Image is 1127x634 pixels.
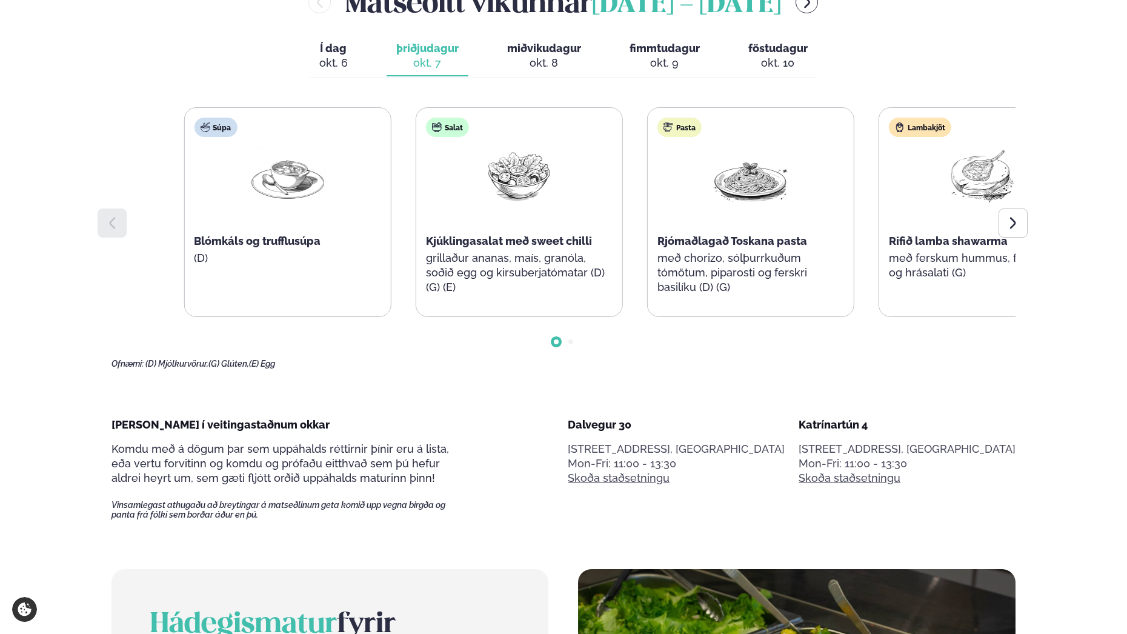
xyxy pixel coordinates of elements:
p: [STREET_ADDRESS], [GEOGRAPHIC_DATA] [799,442,1016,456]
div: Mon-Fri: 11:00 - 13:30 [568,456,785,471]
p: með ferskum hummus, flatbrauði og hrásalati (G) [889,251,1075,280]
p: (D) [194,251,381,265]
div: Dalvegur 30 [568,418,785,432]
span: miðvikudagur [507,42,581,55]
button: miðvikudagur okt. 8 [497,36,591,76]
span: þriðjudagur [396,42,459,55]
p: með chorizo, sólþurrkuðum tómötum, piparosti og ferskri basilíku (D) (G) [657,251,844,295]
button: föstudagur okt. 10 [739,36,817,76]
div: Pasta [657,118,702,137]
div: Mon-Fri: 11:00 - 13:30 [799,456,1016,471]
span: (E) Egg [249,359,275,369]
span: Kjúklingasalat með sweet chilli [426,235,592,247]
div: okt. 7 [396,56,459,70]
div: okt. 10 [748,56,808,70]
div: Lambakjöt [889,118,951,137]
span: Go to slide 1 [554,339,559,344]
p: [STREET_ADDRESS], [GEOGRAPHIC_DATA] [568,442,785,456]
span: Rjómaðlagað Toskana pasta [657,235,807,247]
img: Lamb.svg [895,122,905,132]
img: Lamb-Meat.png [943,147,1021,203]
img: pasta.svg [663,122,673,132]
span: fimmtudagur [630,42,700,55]
div: Súpa [194,118,237,137]
span: [PERSON_NAME] í veitingastaðnum okkar [111,418,330,431]
span: Blómkáls og trufflusúpa [194,235,321,247]
span: (G) Glúten, [208,359,249,369]
span: Ofnæmi: [111,359,144,369]
span: Í dag [319,41,348,56]
button: Í dag okt. 6 [310,36,357,76]
p: grillaður ananas, maís, granóla, soðið egg og kirsuberjatómatar (D) (G) (E) [426,251,613,295]
img: Soup.png [248,147,326,203]
img: soup.svg [200,122,210,132]
img: salad.svg [432,122,442,132]
img: Spagetti.png [712,147,790,203]
span: Vinsamlegast athugaðu að breytingar á matseðlinum geta komið upp vegna birgða og panta frá fólki ... [111,500,467,519]
span: Go to slide 2 [568,339,573,344]
a: Skoða staðsetningu [568,471,670,486]
a: Cookie settings [12,597,37,622]
button: þriðjudagur okt. 7 [387,36,468,76]
span: Komdu með á dögum þar sem uppáhalds réttirnir þínir eru á lista, eða vertu forvitinn og komdu og ... [111,442,449,484]
div: okt. 9 [630,56,700,70]
span: Rifið lamba shawarma [889,235,1008,247]
span: föstudagur [748,42,808,55]
div: Salat [426,118,469,137]
a: Skoða staðsetningu [799,471,900,486]
div: okt. 6 [319,56,348,70]
div: Katrínartún 4 [799,418,1016,432]
img: Salad.png [480,147,558,203]
div: okt. 8 [507,56,581,70]
span: (D) Mjólkurvörur, [145,359,208,369]
button: fimmtudagur okt. 9 [620,36,710,76]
